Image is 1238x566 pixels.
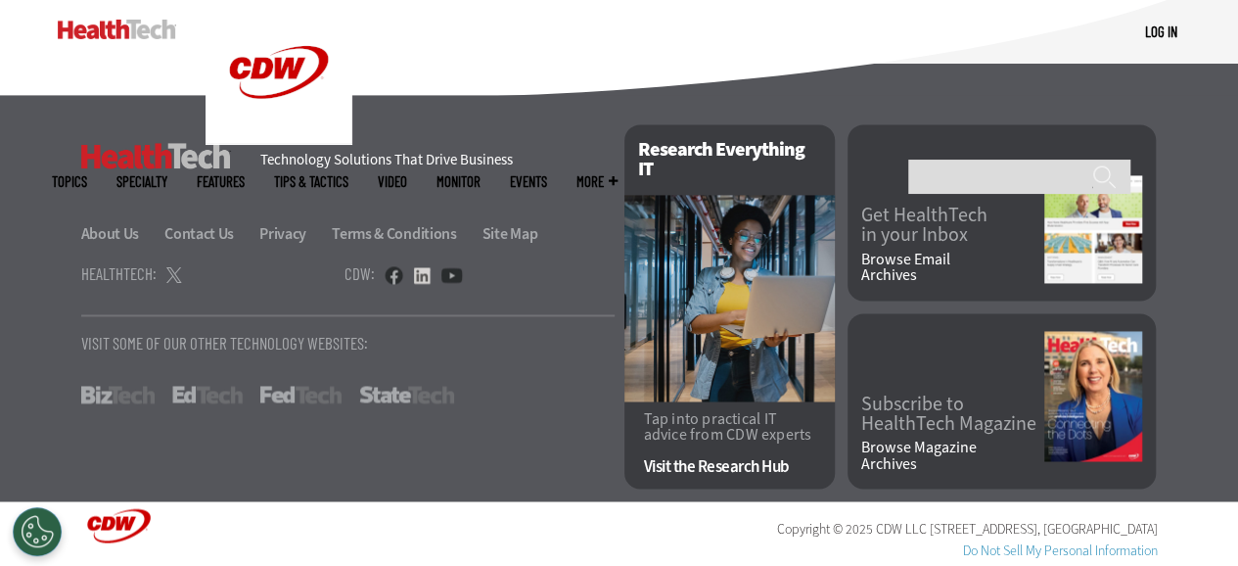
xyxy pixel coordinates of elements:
a: Log in [1145,23,1177,40]
div: Cookies Settings [13,507,62,556]
div: User menu [1145,22,1177,42]
button: Open Preferences [13,507,62,556]
a: About Us [81,223,162,244]
h4: HealthTech: [81,265,157,282]
a: Visit the Research Hub [644,457,815,474]
a: BizTech [81,386,155,403]
span: Specialty [116,174,167,189]
a: Privacy [259,223,329,244]
img: newsletter screenshot [1044,175,1142,283]
a: CDW [206,129,352,150]
span: Copyright © 2025 [777,519,873,538]
a: Browse MagazineArchives [861,440,1044,471]
a: Features [197,174,245,189]
a: MonITor [436,174,481,189]
img: Summer 2025 cover [1044,331,1142,461]
a: Subscribe toHealthTech Magazine [861,395,1044,434]
p: Visit Some Of Our Other Technology Websites: [81,335,615,352]
a: Tips & Tactics [274,174,348,189]
span: CDW LLC [STREET_ADDRESS] [876,519,1037,538]
h2: Research Everything IT [624,124,835,195]
a: Video [378,174,407,189]
a: Get HealthTechin your Inbox [861,206,1044,245]
a: EdTech [172,386,243,403]
span: [GEOGRAPHIC_DATA] [1043,519,1158,538]
a: Do Not Sell My Personal Information [963,541,1158,559]
a: Events [510,174,547,189]
p: Tap into practical IT advice from CDW experts [644,411,815,443]
span: More [576,174,618,189]
a: FedTech [260,386,342,403]
a: Terms & Conditions [332,223,480,244]
a: Contact Us [164,223,256,244]
a: StateTech [359,386,454,403]
a: Browse EmailArchives [861,252,1044,283]
h4: CDW: [344,265,375,282]
span: Topics [52,174,87,189]
a: Site Map [482,223,538,244]
span: , [1037,519,1040,538]
img: Home [58,20,176,39]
